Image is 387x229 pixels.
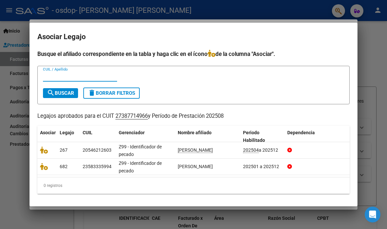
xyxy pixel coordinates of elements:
[178,147,213,153] span: VALENZUELA JULIÁN VÍCTOR
[60,130,74,135] font: Legajo
[47,89,55,97] mat-icon: search
[37,113,224,119] font: Legajos aprobados para el CUIT y Período de Prestación 202508
[55,90,74,96] font: Buscar
[243,147,278,153] font: a 202512
[83,147,112,153] font: 20546212603
[60,164,68,169] font: 682
[119,144,162,157] font: Z99 - Identificador de pecado
[243,164,279,169] font: 202501 a 202512
[178,130,212,135] font: Nombre afiliado
[178,164,213,169] font: [PERSON_NAME]
[83,130,92,135] font: CUIL
[57,126,80,147] datatable-header-cell: Legajo
[44,183,62,188] font: 0 registros
[365,207,380,222] div: Abrir Intercom Messenger
[175,126,240,147] datatable-header-cell: Nombre afiliado
[37,126,57,147] datatable-header-cell: Asociar
[80,126,116,147] datatable-header-cell: CUIL
[40,130,56,135] font: Asociar
[88,89,96,97] mat-icon: delete
[83,164,112,169] font: 23583335994
[37,33,86,41] font: Asociar Legajo
[119,130,145,135] font: Gerenciador
[119,161,162,173] font: Z99 - Identificador de pecado
[178,164,213,169] span: ROBLES CATALINA
[240,126,285,147] datatable-header-cell: Periodo Habilitado
[96,90,135,96] font: Borrar filtros
[83,88,140,99] button: Borrar filtros
[287,130,315,135] font: Dependencia
[116,126,175,147] datatable-header-cell: Gerenciador
[43,88,78,98] button: Buscar
[37,51,208,57] font: Busque el afiliado correspondiente en la tabla y haga clic en el ícono
[285,126,350,147] datatable-header-cell: Dependencia
[243,130,265,143] font: Periodo Habilitado
[215,51,275,57] font: de la columna "Asociar".
[60,147,68,153] font: 267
